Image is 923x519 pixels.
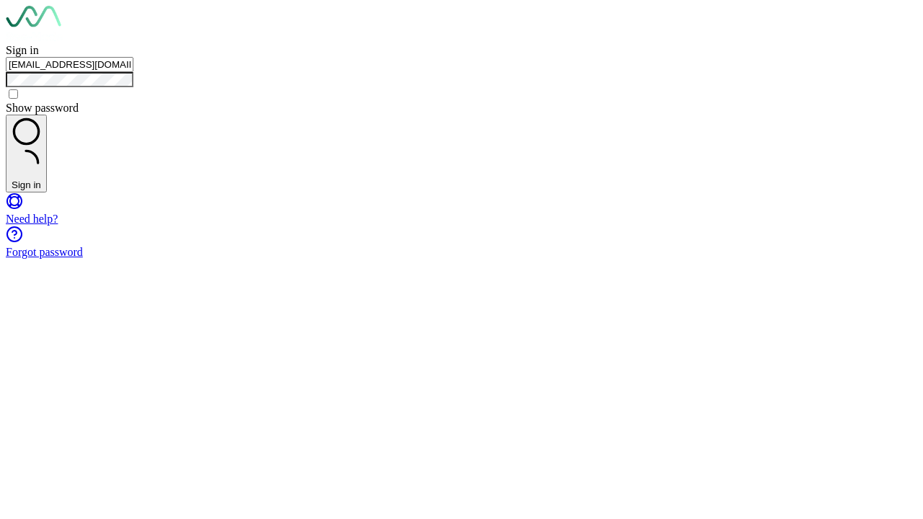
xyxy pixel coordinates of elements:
[9,89,18,99] input: Show password
[6,57,133,72] input: your@email.com
[6,31,63,43] a: Go to sign in
[6,246,917,259] div: Forgot password
[6,192,917,226] a: Need help?
[6,102,79,114] span: Show password
[12,179,41,190] div: Sign in
[6,115,47,193] button: Sign in
[6,44,39,56] span: Sign in
[6,226,917,259] a: Forgot password
[6,213,917,226] div: Need help?
[6,6,63,41] img: See-Mode Logo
